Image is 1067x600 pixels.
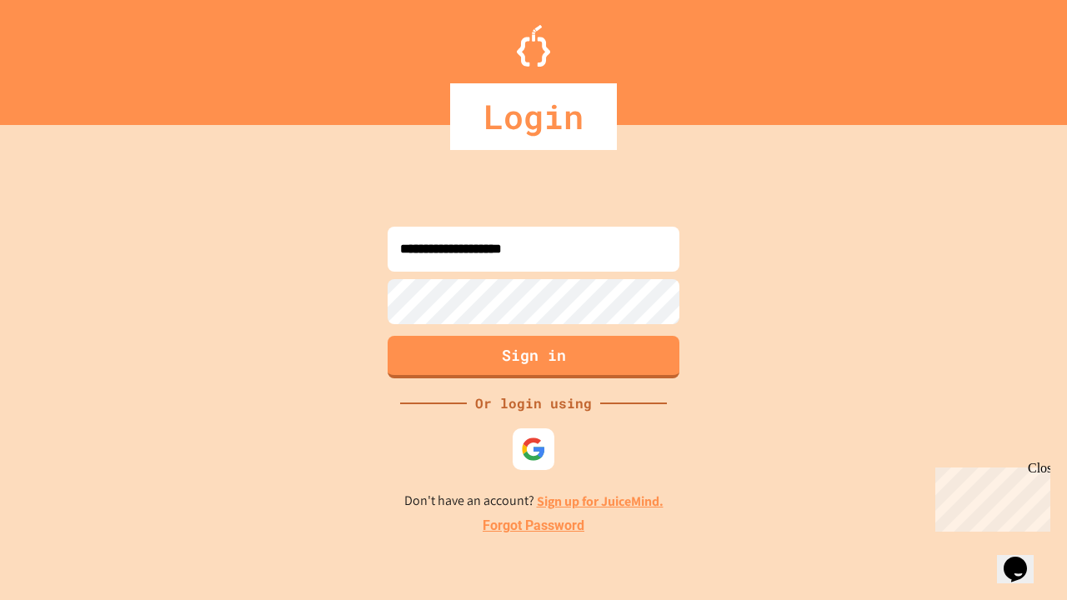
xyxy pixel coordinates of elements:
img: google-icon.svg [521,437,546,462]
div: Chat with us now!Close [7,7,115,106]
a: Sign up for JuiceMind. [537,492,664,510]
iframe: chat widget [997,533,1050,583]
button: Sign in [388,336,679,378]
div: Login [450,83,617,150]
a: Forgot Password [483,516,584,536]
iframe: chat widget [929,461,1050,532]
div: Or login using [467,393,600,413]
p: Don't have an account? [404,491,664,512]
img: Logo.svg [517,25,550,67]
